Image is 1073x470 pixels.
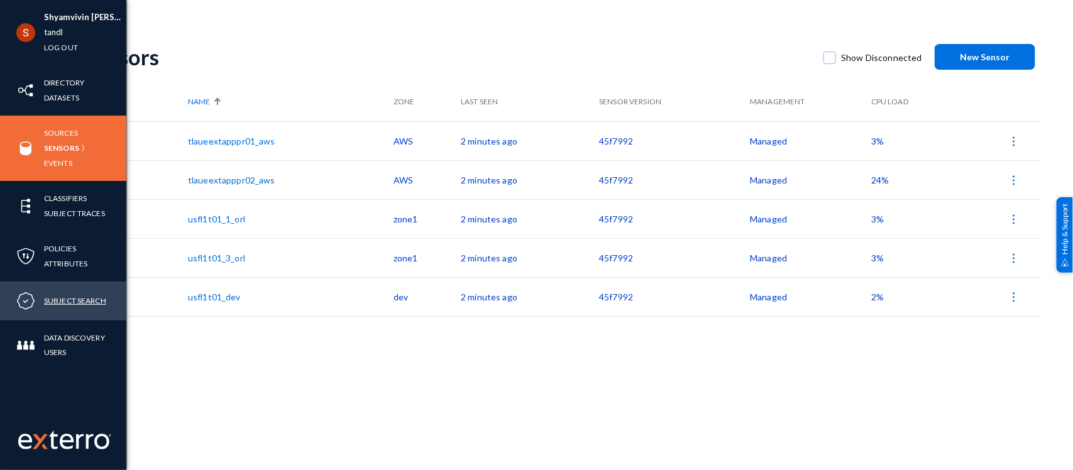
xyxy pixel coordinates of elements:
[188,214,245,224] a: usfl1t01_1_orl
[750,82,871,121] th: Management
[393,238,461,277] td: zone1
[461,199,599,238] td: 2 minutes ago
[461,160,599,199] td: 2 minutes ago
[871,214,884,224] span: 3%
[461,82,599,121] th: Last Seen
[1008,252,1020,265] img: icon-more.svg
[83,82,188,121] th: Status
[750,277,871,316] td: Managed
[44,156,72,170] a: Events
[16,23,35,42] img: ACg8ocLCHWB70YVmYJSZIkanuWRMiAOKj9BOxslbKTvretzi-06qRA=s96-c
[461,277,599,316] td: 2 minutes ago
[461,121,599,160] td: 2 minutes ago
[188,96,210,107] span: Name
[599,199,750,238] td: 45f7992
[461,238,599,277] td: 2 minutes ago
[44,40,78,55] a: Log out
[188,292,241,302] a: usfl1t01_dev
[44,141,79,155] a: Sensors
[18,430,111,449] img: exterro-work-mark.svg
[750,160,871,199] td: Managed
[1008,135,1020,148] img: icon-more.svg
[44,90,79,105] a: Datasets
[750,238,871,277] td: Managed
[188,253,245,263] a: usfl1t01_3_orl
[599,160,750,199] td: 45f7992
[44,10,126,25] li: Shyamvivin [PERSON_NAME] [PERSON_NAME]
[871,292,884,302] span: 2%
[44,25,63,40] a: tandl
[960,52,1010,62] span: New Sensor
[393,121,461,160] td: AWS
[871,175,889,185] span: 24%
[871,82,953,121] th: CPU Load
[393,82,461,121] th: Zone
[16,81,35,100] img: icon-inventory.svg
[188,136,275,146] a: tlaueextapppr01_aws
[44,256,87,271] a: Attributes
[841,48,922,67] span: Show Disconnected
[871,253,884,263] span: 3%
[871,136,884,146] span: 3%
[1008,213,1020,226] img: icon-more.svg
[393,160,461,199] td: AWS
[393,277,461,316] td: dev
[44,191,87,205] a: Classifiers
[1057,197,1073,273] div: Help & Support
[16,197,35,216] img: icon-elements.svg
[599,277,750,316] td: 45f7992
[16,247,35,266] img: icon-policies.svg
[44,241,76,256] a: Policies
[44,75,84,90] a: Directory
[16,336,35,355] img: icon-members.svg
[750,121,871,160] td: Managed
[16,139,35,158] img: icon-sources.svg
[188,96,387,107] div: Name
[44,206,105,221] a: Subject Traces
[44,126,78,140] a: Sources
[1008,174,1020,187] img: icon-more.svg
[44,331,126,359] a: Data Discovery Users
[188,175,275,185] a: tlaueextapppr02_aws
[44,293,106,308] a: Subject Search
[83,44,811,70] div: Sensors
[750,199,871,238] td: Managed
[599,121,750,160] td: 45f7992
[1061,258,1069,266] img: help_support.svg
[599,82,750,121] th: Sensor Version
[393,199,461,238] td: zone1
[33,434,48,449] img: exterro-logo.svg
[16,292,35,310] img: icon-compliance.svg
[935,44,1035,70] button: New Sensor
[599,238,750,277] td: 45f7992
[1008,291,1020,303] img: icon-more.svg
